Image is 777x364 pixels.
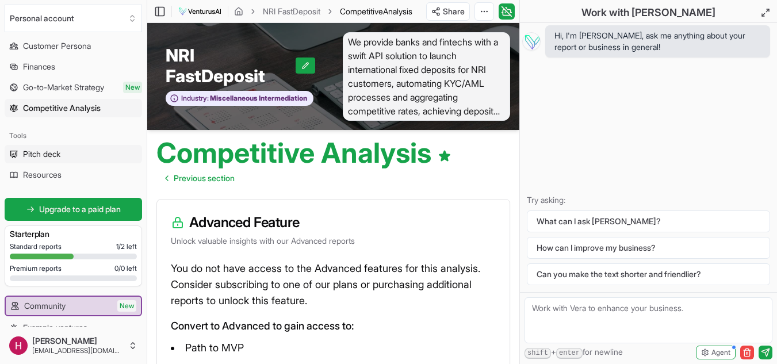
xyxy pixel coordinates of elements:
kbd: shift [525,348,551,359]
p: Unlock valuable insights with our Advanced reports [171,235,496,247]
span: Example ventures [23,322,87,334]
h2: Work with [PERSON_NAME] [581,5,715,21]
p: Try asking: [527,194,770,206]
span: Resources [23,169,62,181]
a: Pitch deck [5,145,142,163]
span: Pitch deck [23,148,60,160]
span: [PERSON_NAME] [32,336,124,346]
p: You do not have access to the Advanced features for this analysis. Consider subscribing to one of... [171,260,496,309]
span: Community [24,300,66,312]
span: New [123,82,142,93]
button: Industry:Miscellaneous Intermediation [166,91,313,106]
span: Agent [711,348,730,357]
span: [EMAIL_ADDRESS][DOMAIN_NAME] [32,346,124,355]
span: Finances [23,61,55,72]
span: Industry: [181,94,209,103]
span: 1 / 2 left [116,242,137,251]
span: CompetitiveAnalysis [340,6,412,17]
h3: Advanced Feature [171,213,496,232]
span: New [117,300,136,312]
div: Tools [5,127,142,145]
span: Competitive Analysis [23,102,101,114]
a: CommunityNew [6,297,141,315]
button: What can I ask [PERSON_NAME]? [527,210,770,232]
p: Convert to Advanced to gain access to: [171,318,496,334]
button: How can I improve my business? [527,237,770,259]
img: logo [178,5,222,18]
button: Share [426,2,470,21]
span: Customer Persona [23,40,91,52]
span: Previous section [174,173,235,184]
span: NRI FastDeposit [166,45,296,86]
h3: Starter plan [10,228,137,240]
button: Agent [696,346,736,359]
span: Hi, I'm [PERSON_NAME], ask me anything about your report or business in general! [554,30,761,53]
nav: breadcrumb [234,6,412,17]
span: + for newline [525,346,623,359]
nav: pagination [156,167,244,190]
span: 0 / 0 left [114,264,137,273]
span: Miscellaneous Intermediation [209,94,307,103]
button: [PERSON_NAME][EMAIL_ADDRESS][DOMAIN_NAME] [5,332,142,359]
li: Path to MVP [171,339,496,357]
a: Resources [5,166,142,184]
h1: Competitive Analysis [156,139,451,167]
a: Finances [5,58,142,76]
a: Example ventures [5,319,142,337]
a: NRI FastDeposit [263,6,320,17]
kbd: enter [556,348,583,359]
span: Go-to-Market Strategy [23,82,104,93]
span: Standard reports [10,242,62,251]
a: Customer Persona [5,37,142,55]
a: Go-to-Market StrategyNew [5,78,142,97]
a: Competitive Analysis [5,99,142,117]
img: ACg8ocIS3NUtxxm2U_LO0cKshUtgjXDmRUQxF1qwh9Wlln6wLB0wFw=s96-c [9,336,28,355]
span: Premium reports [10,264,62,273]
a: Go to previous page [156,167,244,190]
a: Upgrade to a paid plan [5,198,142,221]
button: Can you make the text shorter and friendlier? [527,263,770,285]
span: Upgrade to a paid plan [39,204,121,215]
span: Share [443,6,465,17]
button: Select an organization [5,5,142,32]
span: Analysis [383,6,412,16]
img: Vera [522,32,541,51]
span: We provide banks and fintechs with a swift API solution to launch international fixed deposits fo... [343,32,511,121]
